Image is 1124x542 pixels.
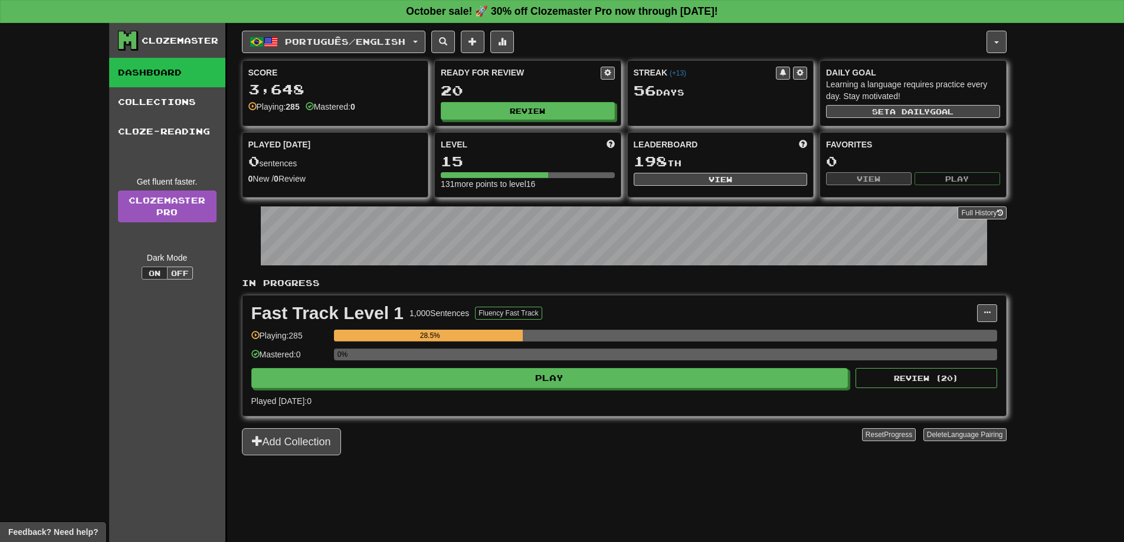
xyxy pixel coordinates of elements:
[167,267,193,280] button: Off
[406,5,717,17] strong: October sale! 🚀 30% off Clozemaster Pro now through [DATE]!
[441,67,601,78] div: Ready for Review
[856,368,997,388] button: Review (20)
[862,428,916,441] button: ResetProgress
[634,154,808,169] div: th
[826,67,1000,78] div: Daily Goal
[634,153,667,169] span: 198
[490,31,514,53] button: More stats
[670,69,686,77] a: (+13)
[109,117,225,146] a: Cloze-Reading
[441,139,467,150] span: Level
[884,431,912,439] span: Progress
[248,154,422,169] div: sentences
[286,102,299,111] strong: 285
[826,139,1000,150] div: Favorites
[251,330,328,349] div: Playing: 285
[826,154,1000,169] div: 0
[242,31,425,53] button: Português/English
[799,139,807,150] span: This week in points, UTC
[350,102,355,111] strong: 0
[431,31,455,53] button: Search sentences
[242,428,341,455] button: Add Collection
[441,102,615,120] button: Review
[409,307,469,319] div: 1,000 Sentences
[441,178,615,190] div: 131 more points to level 16
[118,252,217,264] div: Dark Mode
[958,206,1006,219] button: Full History
[248,153,260,169] span: 0
[142,35,218,47] div: Clozemaster
[118,190,217,222] a: ClozemasterPro
[248,139,311,150] span: Played [DATE]
[285,37,405,47] span: Português / English
[634,82,656,98] span: 56
[248,173,422,185] div: New / Review
[923,428,1007,441] button: DeleteLanguage Pairing
[248,67,422,78] div: Score
[242,277,1007,289] p: In Progress
[306,101,355,113] div: Mastered:
[475,307,542,320] button: Fluency Fast Track
[337,330,523,341] div: 28.5%
[248,174,253,183] strong: 0
[251,396,312,406] span: Played [DATE]: 0
[441,154,615,169] div: 15
[947,431,1002,439] span: Language Pairing
[109,58,225,87] a: Dashboard
[248,101,300,113] div: Playing:
[915,172,1000,185] button: Play
[251,349,328,368] div: Mastered: 0
[890,107,930,116] span: a daily
[634,173,808,186] button: View
[826,172,912,185] button: View
[142,267,168,280] button: On
[8,526,98,538] span: Open feedback widget
[118,176,217,188] div: Get fluent faster.
[461,31,484,53] button: Add sentence to collection
[634,67,776,78] div: Streak
[251,304,404,322] div: Fast Track Level 1
[274,174,278,183] strong: 0
[826,78,1000,102] div: Learning a language requires practice every day. Stay motivated!
[634,83,808,98] div: Day s
[826,105,1000,118] button: Seta dailygoal
[634,139,698,150] span: Leaderboard
[441,83,615,98] div: 20
[607,139,615,150] span: Score more points to level up
[109,87,225,117] a: Collections
[248,82,422,97] div: 3,648
[251,368,848,388] button: Play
